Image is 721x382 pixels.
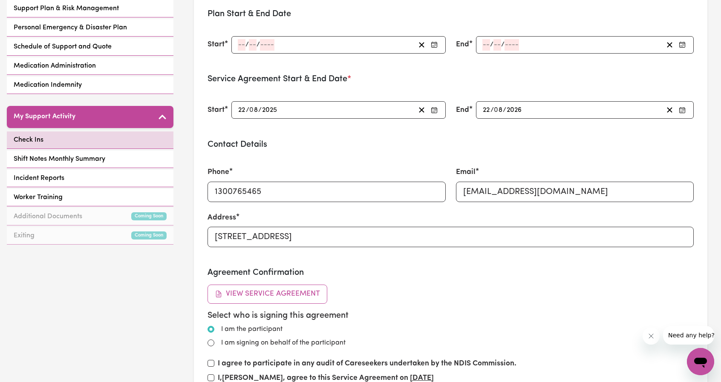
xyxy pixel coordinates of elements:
[663,326,714,345] iframe: Message from company
[131,212,167,220] small: Coming Soon
[260,39,274,51] input: ----
[208,39,225,50] label: Start
[14,23,127,33] span: Personal Emergency & Disaster Plan
[503,106,506,114] span: /
[14,61,96,71] span: Medication Administration
[14,135,43,145] span: Check Ins
[208,74,694,84] h3: Service Agreement Start & End Date
[494,107,498,114] span: 0
[482,39,490,51] input: --
[505,39,519,51] input: ----
[7,38,173,56] a: Schedule of Support and Quote
[456,39,469,50] label: End
[208,105,225,116] label: Start
[250,104,258,116] input: --
[7,131,173,149] a: Check Ins
[7,77,173,94] a: Medication Indemnity
[482,104,490,116] input: --
[14,154,105,164] span: Shift Notes Monthly Summary
[14,173,64,183] span: Incident Reports
[14,3,119,14] span: Support Plan & Risk Management
[456,167,476,178] label: Email
[7,57,173,75] a: Medication Administration
[249,107,254,114] span: 0
[238,104,246,116] input: --
[221,338,346,348] label: I am signing on behalf of the participant
[7,106,173,128] button: My Support Activity
[249,39,257,51] input: --
[14,113,75,121] h5: My Support Activity
[208,285,327,303] button: View Service Agreement
[7,227,173,245] a: ExitingComing Soon
[14,42,112,52] span: Schedule of Support and Quote
[643,328,660,345] iframe: Close message
[14,80,82,90] span: Medication Indemnity
[246,106,249,114] span: /
[494,104,503,116] input: --
[257,41,260,48] span: /
[490,41,493,48] span: /
[208,212,236,223] label: Address
[208,268,694,278] h3: Agreement Confirmation
[506,104,522,116] input: ----
[221,324,283,334] label: I am the participant
[14,192,63,202] span: Worker Training
[14,211,82,222] span: Additional Documents
[208,167,229,178] label: Phone
[456,105,469,116] label: End
[687,348,714,375] iframe: Button to launch messaging window
[490,106,494,114] span: /
[208,9,694,19] h3: Plan Start & End Date
[501,41,505,48] span: /
[7,208,173,225] a: Additional DocumentsComing Soon
[245,41,249,48] span: /
[493,39,501,51] input: --
[7,151,173,168] a: Shift Notes Monthly Summary
[238,39,245,51] input: --
[7,19,173,37] a: Personal Emergency & Disaster Plan
[410,374,434,382] u: [DATE]
[258,106,262,114] span: /
[222,374,283,382] strong: [PERSON_NAME]
[208,311,694,321] h5: Select who is signing this agreement
[262,104,278,116] input: ----
[218,358,516,369] label: I agree to participate in any audit of Careseekers undertaken by the NDIS Commission.
[208,140,694,150] h3: Contact Details
[5,6,52,13] span: Need any help?
[131,231,167,239] small: Coming Soon
[7,170,173,187] a: Incident Reports
[14,231,35,241] span: Exiting
[7,189,173,206] a: Worker Training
